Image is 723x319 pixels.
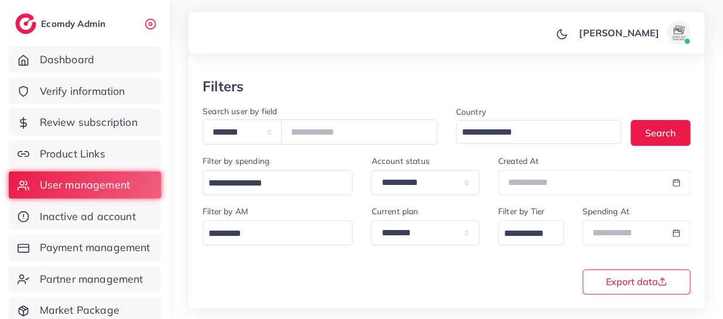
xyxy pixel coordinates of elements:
label: Filter by Tier [498,205,544,217]
div: Search for option [203,170,352,195]
img: avatar [667,21,690,44]
span: Dashboard [40,52,94,67]
span: Payment management [40,240,150,255]
a: [PERSON_NAME]avatar [573,21,695,44]
span: Inactive ad account [40,209,136,224]
a: Verify information [9,78,161,105]
label: Spending At [582,205,629,217]
h2: Ecomdy Admin [41,18,108,29]
span: Product Links [40,146,105,162]
span: Partner management [40,272,143,287]
img: logo [15,13,36,34]
label: Filter by spending [203,155,269,167]
p: [PERSON_NAME] [579,26,659,40]
a: Partner management [9,266,161,293]
label: Created At [498,155,539,167]
a: Product Links [9,140,161,167]
label: Current plan [371,205,418,217]
input: Search for option [204,225,337,243]
a: User management [9,171,161,198]
a: logoEcomdy Admin [15,13,108,34]
input: Search for option [458,124,607,142]
span: Export data [605,277,667,286]
label: Search user by field [203,105,277,117]
label: Account status [371,155,429,167]
h3: Filters [203,78,244,95]
div: Search for option [203,220,352,245]
span: Review subscription [40,115,138,130]
a: Inactive ad account [9,203,161,230]
span: Market Package [40,303,119,318]
span: User management [40,177,130,193]
label: Country [456,106,486,118]
input: Search for option [500,225,549,243]
div: Search for option [498,220,564,245]
a: Dashboard [9,46,161,73]
div: Search for option [456,120,622,144]
input: Search for option [204,174,337,193]
a: Payment management [9,234,161,261]
label: Filter by AM [203,205,248,217]
a: Review subscription [9,109,161,136]
span: Verify information [40,84,125,99]
button: Export data [582,269,690,294]
button: Search [631,120,690,145]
